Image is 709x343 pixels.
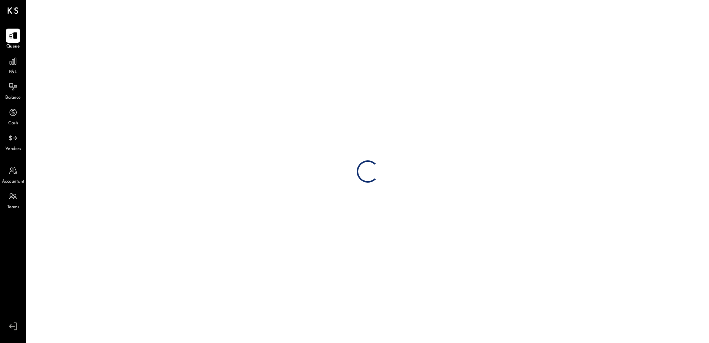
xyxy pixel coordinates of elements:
span: Vendors [5,146,21,153]
a: Cash [0,105,26,127]
span: Balance [5,95,21,101]
a: Vendors [0,131,26,153]
a: Teams [0,189,26,211]
span: Cash [8,120,18,127]
a: Accountant [0,164,26,185]
a: P&L [0,54,26,76]
a: Queue [0,29,26,50]
a: Balance [0,80,26,101]
span: P&L [9,69,17,76]
span: Teams [7,204,19,211]
span: Queue [6,43,20,50]
span: Accountant [2,179,24,185]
